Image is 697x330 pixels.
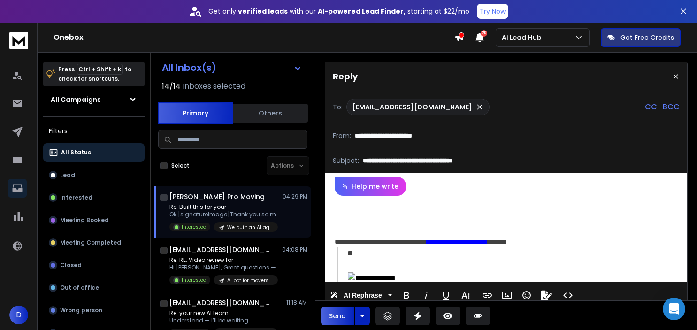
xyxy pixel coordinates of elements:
[282,246,307,253] p: 04:08 PM
[183,81,245,92] h3: Inboxes selected
[60,284,99,292] p: Out of office
[154,58,309,77] button: All Inbox(s)
[9,306,28,324] button: D
[518,286,536,305] button: Emoticons
[227,277,272,284] p: AI bot for movers MD
[60,239,121,246] p: Meeting Completed
[60,307,102,314] p: Wrong person
[169,211,282,218] p: Ok [signatureImage]Thank you so much
[169,317,278,324] p: Understood — I’ll be waiting
[620,33,674,42] p: Get Free Credits
[169,192,265,201] h1: [PERSON_NAME] Pro Moving
[9,32,28,49] img: logo
[43,278,145,297] button: Out of office
[283,193,307,200] p: 04:29 PM
[645,101,657,113] p: CC
[43,211,145,230] button: Meeting Booked
[663,298,685,320] div: Open Intercom Messenger
[54,32,454,43] h1: Onebox
[43,143,145,162] button: All Status
[477,4,508,19] button: Try Now
[51,95,101,104] h1: All Campaigns
[43,124,145,138] h3: Filters
[182,276,207,284] p: Interested
[238,7,288,16] strong: verified leads
[169,309,278,317] p: Re: your new AI team
[502,33,545,42] p: Ai Lead Hub
[333,102,343,112] p: To:
[498,286,516,305] button: Insert Image (Ctrl+P)
[227,224,272,231] p: We built an AI agent
[333,156,359,165] p: Subject:
[333,70,358,83] p: Reply
[328,286,394,305] button: AI Rephrase
[342,292,384,299] span: AI Rephrase
[318,7,406,16] strong: AI-powered Lead Finder,
[321,307,354,325] button: Send
[162,81,181,92] span: 14 / 14
[77,64,123,75] span: Ctrl + Shift + k
[333,131,351,140] p: From:
[457,286,475,305] button: More Text
[58,65,131,84] p: Press to check for shortcuts.
[169,245,273,254] h1: [EMAIL_ADDRESS][DOMAIN_NAME]
[182,223,207,230] p: Interested
[559,286,577,305] button: Code View
[171,162,190,169] label: Select
[169,298,273,307] h1: [EMAIL_ADDRESS][DOMAIN_NAME]
[61,149,91,156] p: All Status
[43,166,145,184] button: Lead
[43,188,145,207] button: Interested
[60,194,92,201] p: Interested
[352,102,472,112] p: [EMAIL_ADDRESS][DOMAIN_NAME]
[663,101,680,113] p: BCC
[43,90,145,109] button: All Campaigns
[537,286,555,305] button: Signature
[480,7,506,16] p: Try Now
[208,7,469,16] p: Get only with our starting at $22/mo
[286,299,307,307] p: 11:18 AM
[162,63,216,72] h1: All Inbox(s)
[43,301,145,320] button: Wrong person
[233,103,308,123] button: Others
[478,286,496,305] button: Insert Link (Ctrl+K)
[601,28,681,47] button: Get Free Credits
[169,256,282,264] p: Re: RE: Video review for
[481,30,487,37] span: 20
[158,102,233,124] button: Primary
[335,177,406,196] button: Help me write
[43,256,145,275] button: Closed
[60,216,109,224] p: Meeting Booked
[60,261,82,269] p: Closed
[60,171,75,179] p: Lead
[43,233,145,252] button: Meeting Completed
[169,203,282,211] p: Re: Built this for your
[169,264,282,271] p: Hi [PERSON_NAME], Great questions — and
[437,286,455,305] button: Underline (Ctrl+U)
